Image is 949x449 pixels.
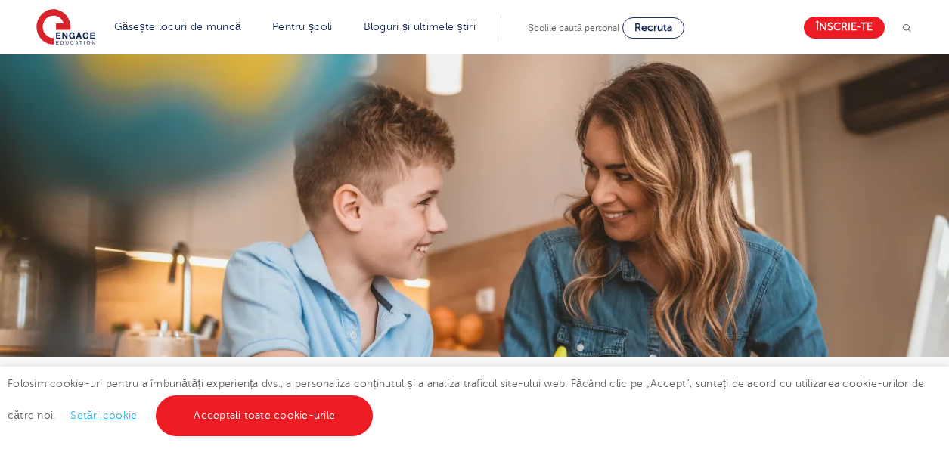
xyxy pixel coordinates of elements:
[114,21,241,33] a: Găsește locuri de muncă
[804,17,885,39] a: Înscrie-te
[634,22,672,33] font: Recruta
[36,9,95,47] img: Implicați-vă în educație
[364,21,476,33] a: Bloguri și ultimele știri
[70,410,137,421] a: Setări cookie
[194,410,335,421] font: Acceptați toate cookie-urile
[528,23,619,33] font: Școlile caută personal
[622,17,684,39] a: Recruta
[272,21,333,33] a: Pentru școli
[156,395,373,436] a: Acceptați toate cookie-urile
[816,22,873,33] font: Înscrie-te
[8,378,924,422] font: Folosim cookie-uri pentru a îmbunătăți experiența dvs., a personaliza conținutul și a analiza tra...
